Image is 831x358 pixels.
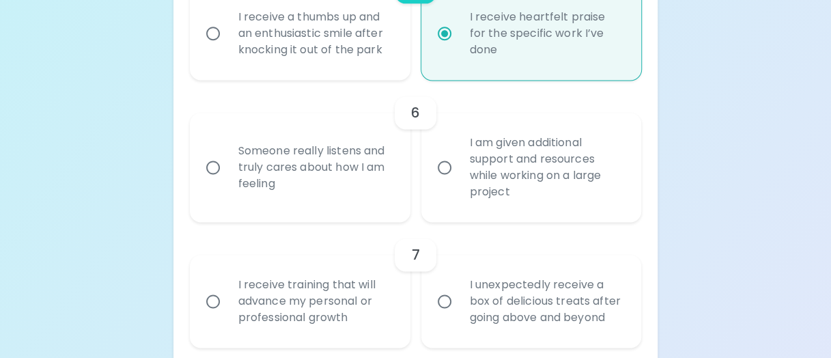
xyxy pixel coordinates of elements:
h6: 6 [411,102,420,124]
div: I unexpectedly receive a box of delicious treats after going above and beyond [459,260,634,342]
div: choice-group-check [190,80,642,222]
h6: 7 [411,244,419,266]
div: I am given additional support and resources while working on a large project [459,118,634,217]
div: choice-group-check [190,222,642,348]
div: I receive training that will advance my personal or professional growth [227,260,403,342]
div: Someone really listens and truly cares about how I am feeling [227,126,403,208]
